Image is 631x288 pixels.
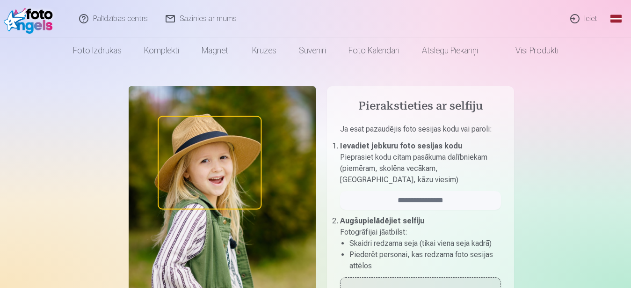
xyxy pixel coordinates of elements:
p: Pieprasiet kodu citam pasākuma dalībniekam (piemēram, skolēna vecākam, [GEOGRAPHIC_DATA], kāzu vi... [340,152,501,185]
b: Augšupielādējiet selfiju [340,216,424,225]
p: Fotogrāfijai jāatbilst : [340,227,501,238]
a: Foto izdrukas [62,37,133,64]
li: Skaidri redzama seja (tikai viena seja kadrā) [349,238,501,249]
a: Krūzes [241,37,288,64]
a: Atslēgu piekariņi [411,37,489,64]
b: Ievadiet jebkuru foto sesijas kodu [340,141,462,150]
p: Ja esat pazaudējis foto sesijas kodu vai paroli : [340,124,501,140]
img: /fa1 [4,4,58,34]
a: Suvenīri [288,37,337,64]
a: Visi produkti [489,37,570,64]
li: Piederēt personai, kas redzama foto sesijas attēlos [349,249,501,272]
a: Foto kalendāri [337,37,411,64]
h4: Pierakstieties ar selfiju [340,99,501,114]
a: Magnēti [190,37,241,64]
a: Komplekti [133,37,190,64]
